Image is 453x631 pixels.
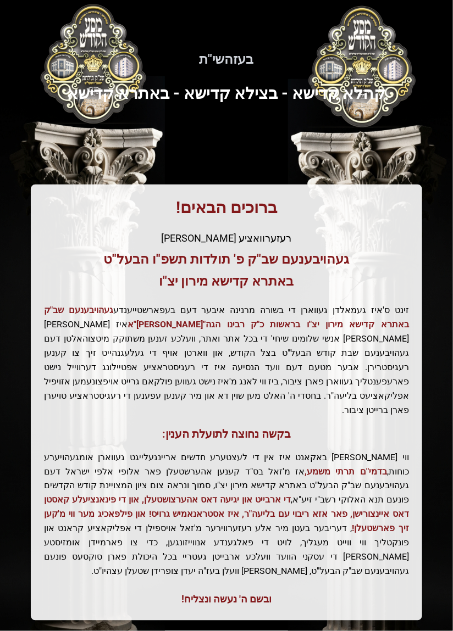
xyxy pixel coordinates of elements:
p: ווי [PERSON_NAME] באקאנט איז אין די לעצטערע חדשים אריינגעלייגט געווארן אומגעהויערע כוחות, אז מ'זא... [44,450,409,579]
span: קהלא קדישא - בצילא קדישא - באתרא קדישא [68,83,386,103]
h3: באתרא קדישא מירון יצ"ו [44,272,409,290]
p: זינט ס'איז געמאלדן געווארן די בשורה מרנינה איבער דעם בעפארשטייענדע איז [PERSON_NAME] [PERSON_NAME... [44,303,409,417]
span: בדמי"ם תרתי משמע, [305,466,387,477]
span: די ארבייט און יגיעה דאס אהערצושטעלן, און די פינאנציעלע קאסטן דאס איינצורישן, פאר אזא ריבוי עם בלי... [44,495,409,534]
h1: ברוכים הבאים! [44,198,409,217]
h3: געהויבענעם שב"ק פ' תולדות תשפ"ו הבעל"ט [44,250,409,268]
span: געהויבענעם שב"ק באתרא קדישא מירון יצ"ו בראשות כ"ק רבינו הגה"[PERSON_NAME]"א [44,305,409,330]
div: רעזערוואציע [PERSON_NAME] [44,231,409,246]
h5: בעזהשי"ת [31,51,422,68]
h3: בקשה נחוצה לתועלת הענין: [44,426,409,442]
div: ובשם ה' נעשה ונצליח! [44,592,409,607]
